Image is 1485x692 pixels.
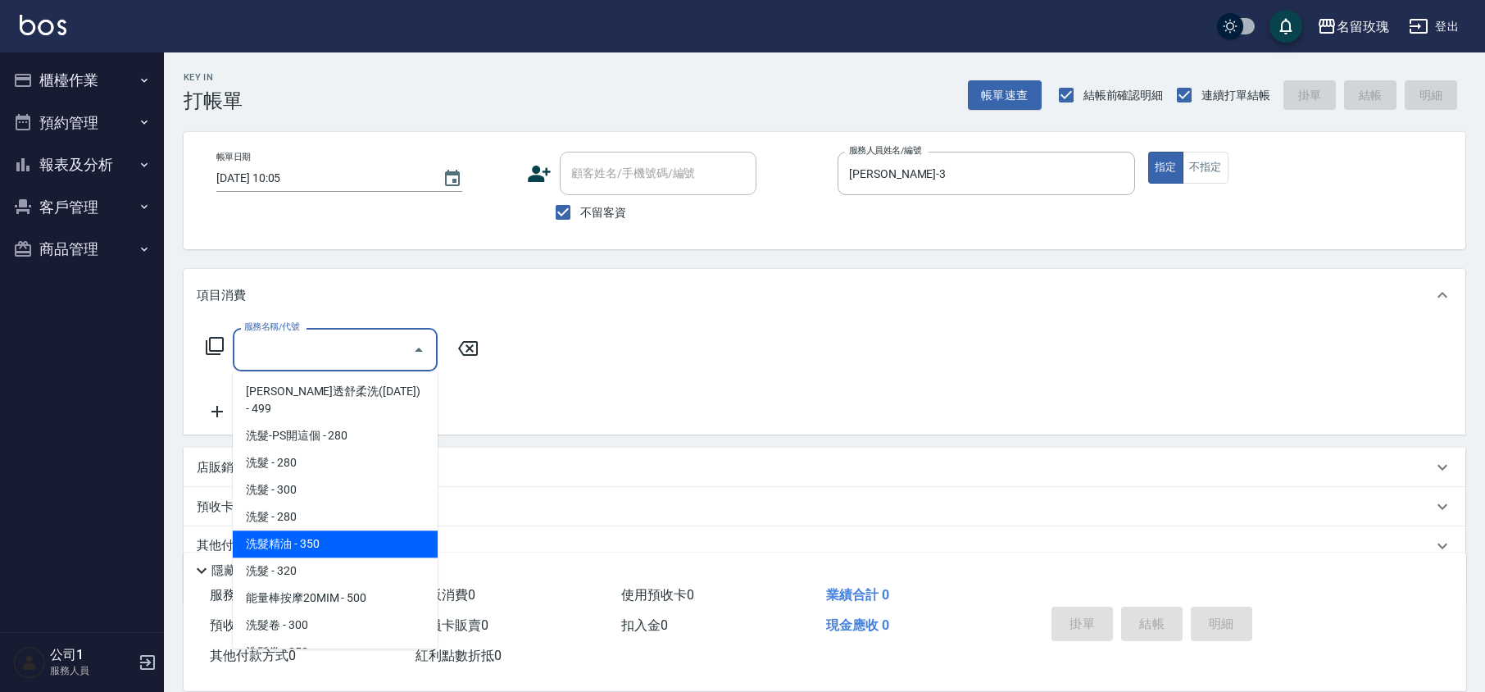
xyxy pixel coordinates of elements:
[233,639,438,666] span: 洗髮卷 - 250
[621,617,668,633] span: 扣入金 0
[406,337,432,363] button: Close
[416,587,475,603] span: 店販消費 0
[184,526,1465,566] div: 其他付款方式
[50,663,134,678] p: 服務人員
[621,587,694,603] span: 使用預收卡 0
[233,585,438,612] span: 能量棒按摩20MIM - 500
[1083,87,1164,104] span: 結帳前確認明細
[1310,10,1396,43] button: 名留玫瑰
[197,287,246,304] p: 項目消費
[1201,87,1270,104] span: 連續打單結帳
[244,321,299,333] label: 服務名稱/代號
[1402,11,1465,42] button: 登出
[210,617,283,633] span: 預收卡販賣 0
[210,648,296,663] span: 其他付款方式 0
[197,499,258,516] p: 預收卡販賣
[184,487,1465,526] div: 預收卡販賣
[197,537,279,555] p: 其他付款方式
[233,378,438,422] span: [PERSON_NAME]透舒柔洗([DATE]) - 499
[7,143,157,186] button: 報表及分析
[416,617,488,633] span: 會員卡販賣 0
[197,459,246,476] p: 店販銷售
[184,448,1465,487] div: 店販銷售
[416,648,502,663] span: 紅利點數折抵 0
[233,422,438,449] span: 洗髮-PS開這個 - 280
[210,587,270,603] span: 服務消費 0
[13,646,46,679] img: Person
[184,269,1465,321] div: 項目消費
[1148,152,1183,184] button: 指定
[233,476,438,503] span: 洗髮 - 300
[849,144,921,157] label: 服務人員姓名/編號
[184,89,243,112] h3: 打帳單
[826,587,889,603] span: 業績合計 0
[20,15,66,35] img: Logo
[233,558,438,585] span: 洗髮 - 320
[7,186,157,229] button: 客戶管理
[211,562,285,580] p: 隱藏業績明細
[1183,152,1228,184] button: 不指定
[826,617,889,633] span: 現金應收 0
[7,228,157,271] button: 商品管理
[7,59,157,102] button: 櫃檯作業
[433,159,472,198] button: Choose date, selected date is 2025-10-11
[580,204,626,221] span: 不留客資
[7,102,157,144] button: 預約管理
[233,530,438,558] span: 洗髮精油 - 350
[233,449,438,476] span: 洗髮 - 280
[233,612,438,639] span: 洗髮卷 - 300
[968,80,1042,111] button: 帳單速查
[1337,16,1389,37] div: 名留玫瑰
[216,165,426,192] input: YYYY/MM/DD hh:mm
[233,503,438,530] span: 洗髮 - 280
[184,72,243,83] h2: Key In
[1269,10,1302,43] button: save
[50,647,134,663] h5: 公司1
[216,151,251,163] label: 帳單日期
